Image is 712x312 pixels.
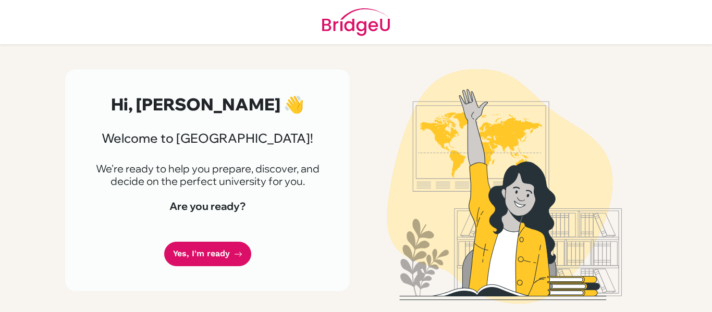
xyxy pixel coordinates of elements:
[641,281,702,307] iframe: Abre um widget para que você possa encontrar mais informações
[90,131,325,146] h3: Welcome to [GEOGRAPHIC_DATA]!
[90,94,325,114] h2: Hi, [PERSON_NAME] 👋
[90,163,325,188] p: We're ready to help you prepare, discover, and decide on the perfect university for you.
[90,200,325,213] h4: Are you ready?
[164,242,251,266] a: Yes, I'm ready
